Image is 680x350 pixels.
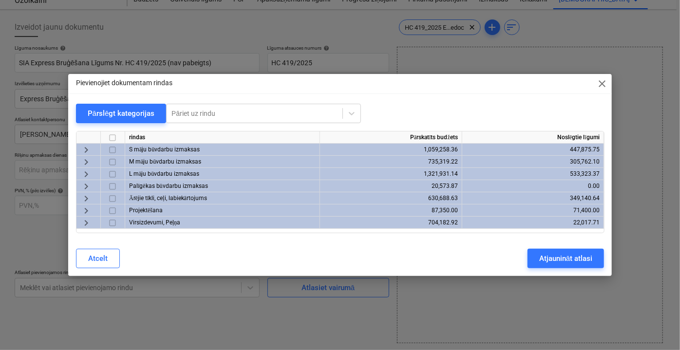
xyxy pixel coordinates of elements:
[76,104,167,123] button: Pārslēgt kategorijas
[129,170,199,177] span: L māju būvdarbu izmaksas
[80,144,92,156] span: keyboard_arrow_right
[466,144,600,156] div: 447,875.75
[80,205,92,217] span: keyboard_arrow_right
[88,252,108,265] div: Atcelt
[129,219,180,226] span: Virsizdevumi, Peļņa
[462,131,604,144] div: Noslēgtie līgumi
[539,252,592,265] div: Atjaunināt atlasi
[596,78,608,90] span: close
[466,204,600,217] div: 71,400.00
[129,146,200,153] span: S māju būvdarbu izmaksas
[466,192,600,204] div: 349,140.64
[129,158,201,165] span: M māju būvdarbu izmaksas
[324,156,458,168] div: 735,319.22
[80,181,92,192] span: keyboard_arrow_right
[80,217,92,229] span: keyboard_arrow_right
[466,168,600,180] div: 533,323.37
[466,156,600,168] div: 305,762.10
[324,144,458,156] div: 1,059,258.36
[528,249,604,268] button: Atjaunināt atlasi
[80,193,92,204] span: keyboard_arrow_right
[76,249,120,268] button: Atcelt
[80,156,92,168] span: keyboard_arrow_right
[466,180,600,192] div: 0.00
[324,180,458,192] div: 20,573.87
[125,131,320,144] div: rindas
[129,207,163,214] span: Projektēšana
[88,107,155,120] div: Pārslēgt kategorijas
[129,195,207,202] span: Ārējie tīkli, ceļi, labiekārtojums
[466,217,600,229] div: 22,017.71
[320,131,462,144] div: Pārskatīts budžets
[324,168,458,180] div: 1,321,931.14
[324,192,458,204] div: 630,688.63
[324,204,458,217] div: 87,350.00
[76,78,172,88] p: Pievienojiet dokumentam rindas
[80,168,92,180] span: keyboard_arrow_right
[324,217,458,229] div: 704,182.92
[129,183,208,189] span: Palīgēkas būvdarbu izmaksas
